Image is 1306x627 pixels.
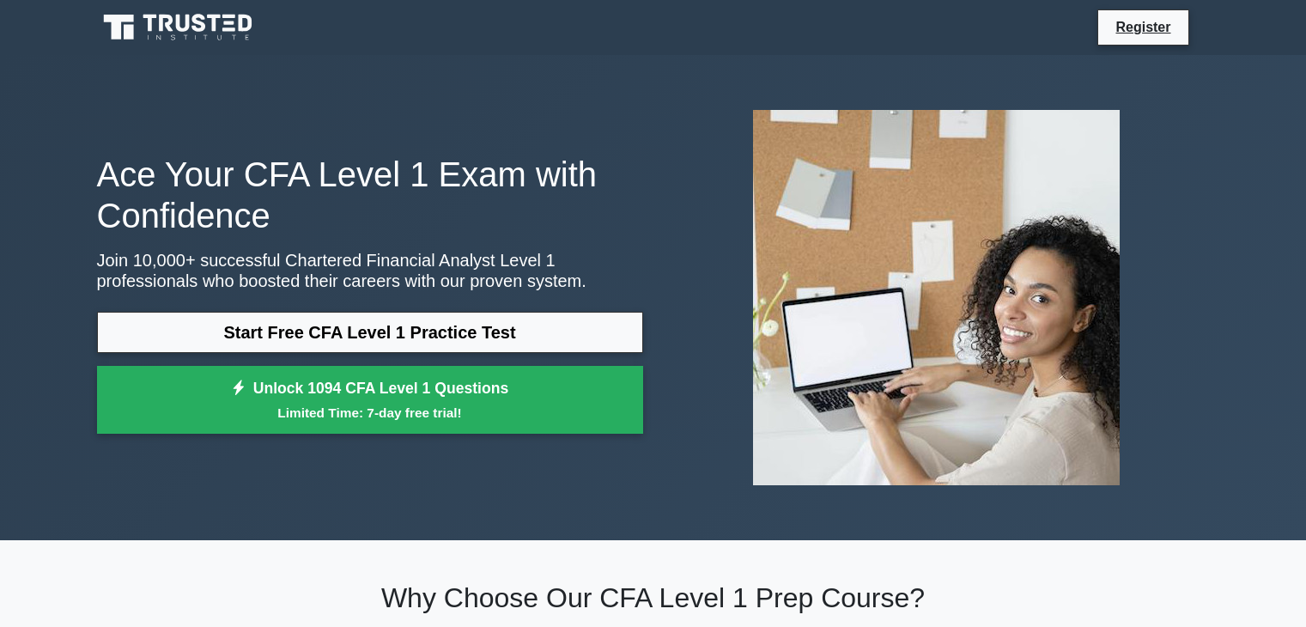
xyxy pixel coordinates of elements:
small: Limited Time: 7-day free trial! [118,403,622,423]
h1: Ace Your CFA Level 1 Exam with Confidence [97,154,643,236]
p: Join 10,000+ successful Chartered Financial Analyst Level 1 professionals who boosted their caree... [97,250,643,291]
a: Start Free CFA Level 1 Practice Test [97,312,643,353]
h2: Why Choose Our CFA Level 1 Prep Course? [97,581,1210,614]
a: Unlock 1094 CFA Level 1 QuestionsLimited Time: 7-day free trial! [97,366,643,435]
a: Register [1105,16,1181,38]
